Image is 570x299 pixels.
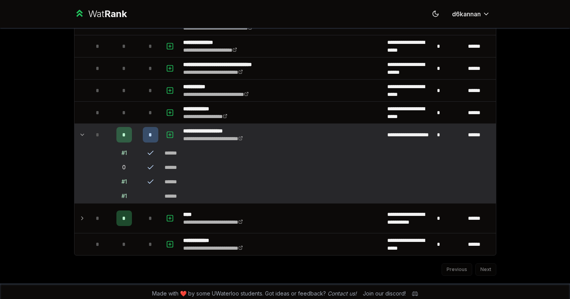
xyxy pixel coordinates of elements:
[327,290,357,297] a: Contact us!
[88,8,127,20] div: Wat
[363,290,406,297] div: Join our discord!
[104,8,127,19] span: Rank
[446,7,496,21] button: d6kannan
[452,9,481,19] span: d6kannan
[152,290,357,297] span: Made with ❤️ by some UWaterloo students. Got ideas or feedback?
[109,160,140,174] td: 0
[121,149,127,157] div: # 1
[121,178,127,186] div: # 1
[121,192,127,200] div: # 1
[74,8,127,20] a: WatRank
